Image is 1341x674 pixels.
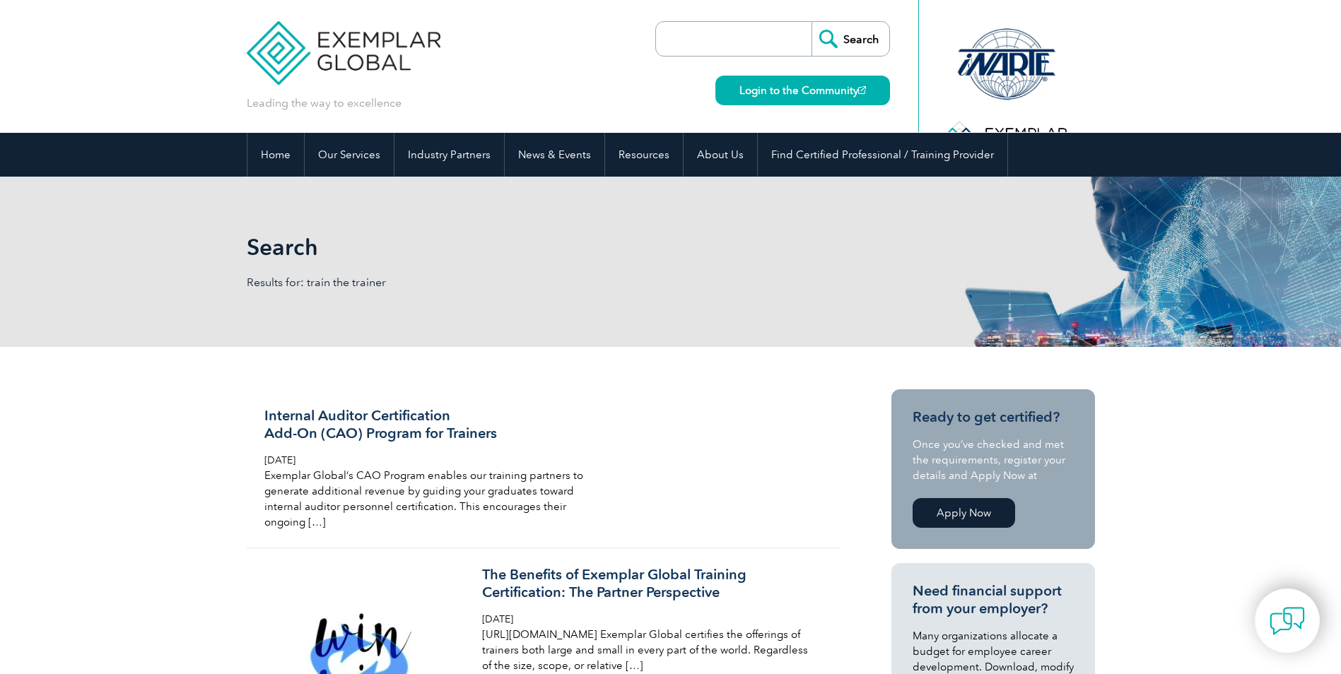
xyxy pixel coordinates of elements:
a: Home [247,133,304,177]
a: Internal Auditor CertificationAdd-On (CAO) Program for Trainers [DATE] Exemplar Global’s CAO Prog... [247,389,841,548]
h3: The Benefits of Exemplar Global Training Certification: The Partner Perspective [482,566,817,601]
span: [DATE] [264,454,295,466]
img: contact-chat.png [1270,603,1305,639]
p: Exemplar Global’s CAO Program enables our training partners to generate additional revenue by gui... [264,468,599,530]
p: Results for: train the trainer [247,275,671,290]
a: Apply Now [913,498,1015,528]
a: About Us [684,133,757,177]
h3: Internal Auditor Certification Add-On (CAO) Program for Trainers [264,407,599,442]
p: Leading the way to excellence [247,95,402,111]
h3: Ready to get certified? [913,408,1074,426]
span: [DATE] [482,613,513,625]
a: Resources [605,133,683,177]
h3: Need financial support from your employer? [913,582,1074,617]
a: Login to the Community [715,76,890,105]
h1: Search [247,233,790,261]
input: Search [812,22,889,56]
a: Find Certified Professional / Training Provider [758,133,1007,177]
a: Our Services [305,133,394,177]
a: Industry Partners [394,133,504,177]
img: open_square.png [858,86,866,94]
p: [URL][DOMAIN_NAME] Exemplar Global certifies the offerings of trainers both large and small in ev... [482,627,817,673]
p: Once you’ve checked and met the requirements, register your details and Apply Now at [913,437,1074,483]
a: News & Events [505,133,604,177]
